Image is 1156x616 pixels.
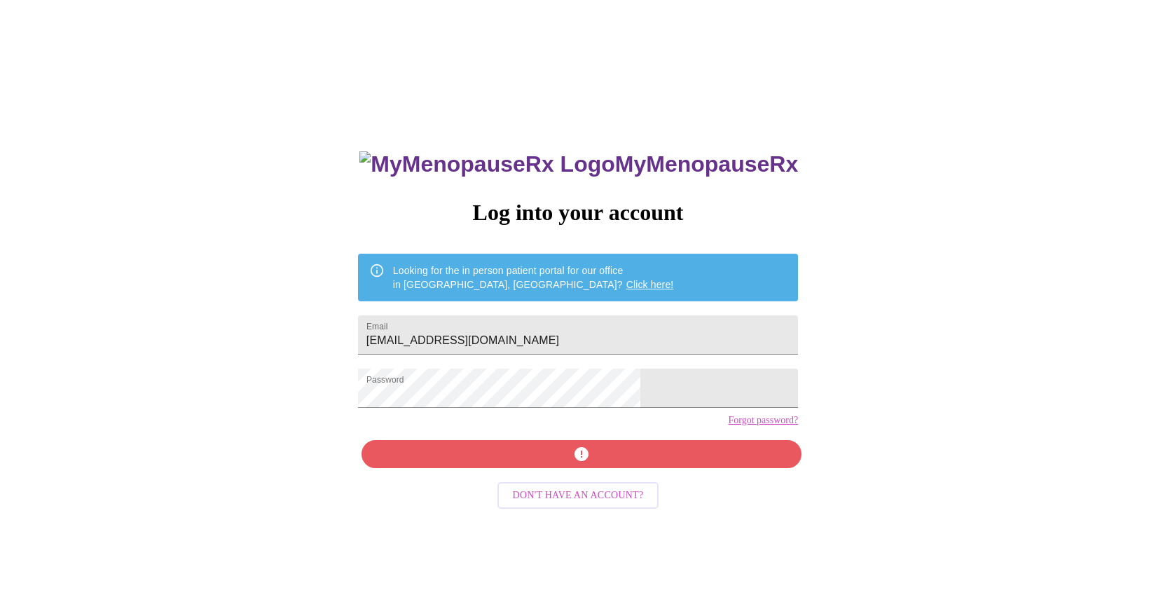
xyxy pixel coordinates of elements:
a: Click here! [626,279,674,290]
div: Looking for the in person patient portal for our office in [GEOGRAPHIC_DATA], [GEOGRAPHIC_DATA]? [393,258,674,297]
a: Don't have an account? [494,488,663,500]
img: MyMenopauseRx Logo [359,151,614,177]
button: Don't have an account? [497,482,659,509]
span: Don't have an account? [513,487,644,505]
h3: MyMenopauseRx [359,151,798,177]
h3: Log into your account [358,200,798,226]
a: Forgot password? [728,415,798,426]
